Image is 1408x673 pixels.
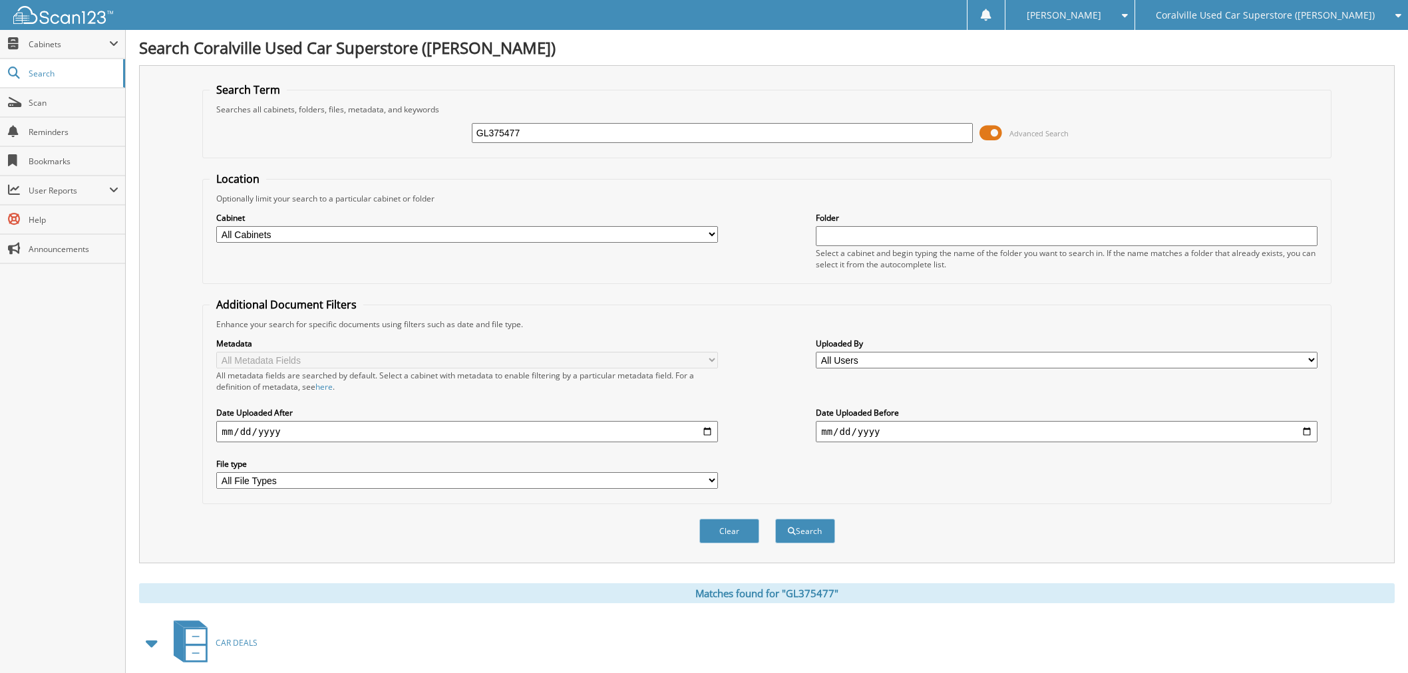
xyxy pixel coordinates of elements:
label: Cabinet [216,212,717,223]
div: Optionally limit your search to a particular cabinet or folder [210,193,1323,204]
span: Announcements [29,243,118,255]
span: Search [29,68,116,79]
button: Clear [699,519,759,543]
label: Date Uploaded Before [816,407,1317,418]
label: Folder [816,212,1317,223]
span: [PERSON_NAME] [1027,11,1101,19]
div: Enhance your search for specific documents using filters such as date and file type. [210,319,1323,330]
div: All metadata fields are searched by default. Select a cabinet with metadata to enable filtering b... [216,370,717,392]
span: Bookmarks [29,156,118,167]
div: Searches all cabinets, folders, files, metadata, and keywords [210,104,1323,115]
input: start [216,421,717,442]
label: File type [216,458,717,470]
span: Help [29,214,118,225]
a: here [315,381,333,392]
legend: Additional Document Filters [210,297,363,312]
span: Scan [29,97,118,108]
button: Search [775,519,835,543]
h1: Search Coralville Used Car Superstore ([PERSON_NAME]) [139,37,1395,59]
input: end [816,421,1317,442]
label: Uploaded By [816,338,1317,349]
span: Cabinets [29,39,109,50]
span: Coralville Used Car Superstore ([PERSON_NAME]) [1156,11,1375,19]
label: Metadata [216,338,717,349]
legend: Location [210,172,266,186]
div: Select a cabinet and begin typing the name of the folder you want to search in. If the name match... [816,247,1317,270]
span: CAR DEALS [216,637,258,648]
legend: Search Term [210,82,287,97]
a: CAR DEALS [166,616,258,669]
span: Advanced Search [1009,128,1069,138]
span: User Reports [29,185,109,196]
label: Date Uploaded After [216,407,717,418]
div: Matches found for "GL375477" [139,583,1395,603]
img: scan123-logo-white.svg [13,6,113,24]
span: Reminders [29,126,118,138]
